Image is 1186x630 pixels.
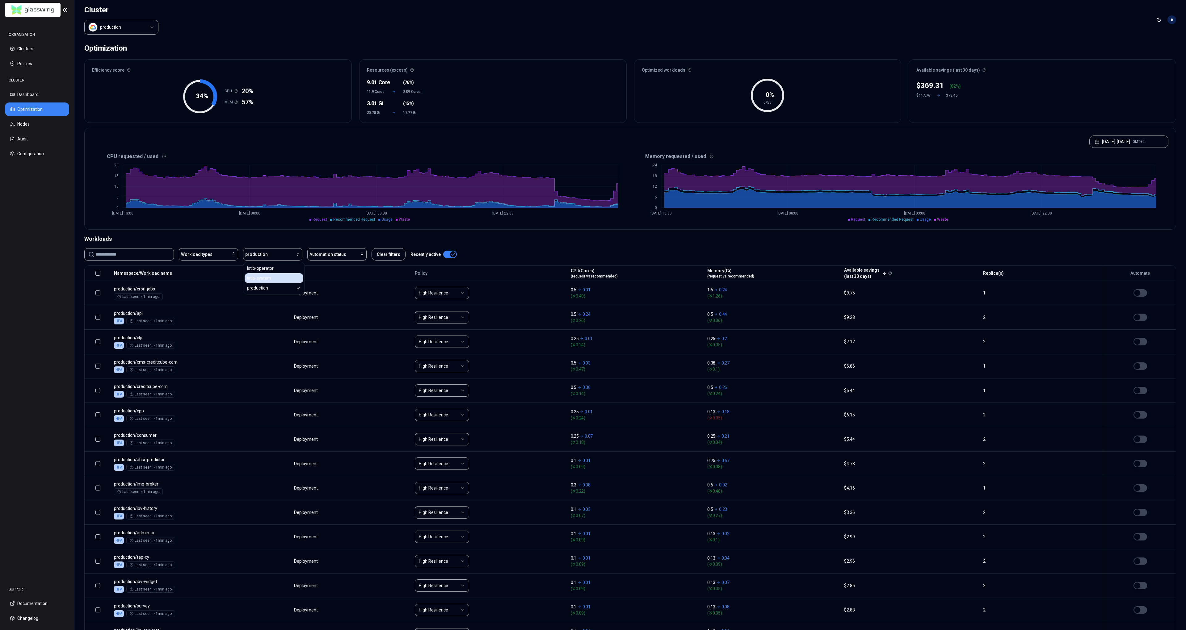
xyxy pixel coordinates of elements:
[707,586,839,592] span: ( 0.05 )
[721,409,730,415] p: 0.18
[721,604,730,610] p: 0.08
[582,506,591,512] p: 0.03
[571,464,702,470] span: ( 0.09 )
[114,335,233,341] p: clp
[582,604,591,610] p: 0.01
[707,317,839,323] span: ( 0.06 )
[920,217,931,222] span: Usage
[707,342,839,348] span: ( 0.05 )
[707,311,713,317] p: 0.5
[5,102,69,116] button: Optimization
[1133,314,1147,321] button: HPA is enabled on CPU, only the other resource will be optimised.
[707,409,715,415] p: 0.13
[983,607,1098,613] div: 2
[650,211,672,215] tspan: [DATE] 13:00
[949,83,961,89] div: ( %)
[403,79,414,86] span: ( )
[571,482,576,488] p: 0.3
[707,561,839,567] span: ( 0.09 )
[294,363,319,369] div: Deployment
[9,3,57,17] img: GlassWing
[582,311,591,317] p: 0.24
[707,537,839,543] span: ( 0.1 )
[114,464,124,471] div: HPA is enabled on CPU, only memory will be optimised.
[114,267,172,279] button: Namespace/Workload name
[983,436,1098,442] div: 2
[983,412,1098,418] div: 2
[571,604,576,610] p: 0.1
[116,195,119,199] tspan: 5
[243,248,302,261] button: production
[114,163,119,167] tspan: 20
[5,117,69,131] button: Nodes
[130,416,172,421] div: Last seen: <1min ago
[707,267,754,279] button: Memory(Gi)(request vs recommended)
[707,457,715,464] p: 0.75
[763,100,772,105] tspan: 0/55
[777,211,798,215] tspan: [DATE] 08:00
[707,390,839,397] span: ( 0.24 )
[582,531,591,537] p: 0.01
[721,433,730,439] p: 0.21
[179,248,238,261] button: Workload types
[844,412,978,418] div: $6.15
[294,485,319,491] div: Deployment
[5,88,69,101] button: Dashboard
[721,555,730,561] p: 0.04
[114,603,233,609] p: survey
[571,555,576,561] p: 0.1
[5,57,69,70] button: Policies
[243,262,305,294] div: Suggestions
[1133,338,1147,345] button: HPA is enabled on CPU, only the other resource will be optimised.
[582,457,591,464] p: 0.01
[844,558,978,564] div: $2.96
[245,251,268,257] span: production
[571,267,618,279] button: CPU(Cores)(request vs recommended)
[294,461,319,467] div: Deployment
[1133,362,1147,370] button: HPA is enabled on CPU, only the other resource will be optimised.
[294,412,319,418] div: Deployment
[937,217,948,222] span: Waste
[707,464,839,470] span: ( 0.08 )
[585,409,593,415] p: 0.01
[130,611,172,616] div: Last seen: <1min ago
[844,267,887,279] button: Available savings(last 30 days)
[247,285,268,291] span: production
[844,485,978,491] div: $4.16
[634,60,901,77] div: Optimized workloads
[114,481,233,487] p: imq-broker
[707,506,713,512] p: 0.5
[909,60,1176,77] div: Available savings (last 30 days)
[582,287,591,293] p: 0.01
[571,439,702,445] span: ( 0.18 )
[367,89,385,94] span: 11.9 Cores
[225,89,234,94] h1: CPU
[130,465,172,470] div: Last seen: <1min ago
[114,174,119,178] tspan: 15
[844,314,978,320] div: $9.28
[844,509,978,515] div: $3.36
[367,78,385,87] div: 9.01 Core
[333,217,375,222] span: Recommended Request
[707,604,715,610] p: 0.13
[242,98,253,106] span: 57%
[1133,606,1147,614] button: HPA is enabled on CPU, only the other resource will be optimised.
[1030,211,1052,215] tspan: [DATE] 22:00
[114,408,233,414] p: cpp
[117,294,159,299] div: Last seen: <1min ago
[571,317,702,323] span: ( 0.26 )
[707,433,715,439] p: 0.25
[920,81,944,90] p: 369.31
[571,336,579,342] p: 0.25
[294,387,319,394] div: Deployment
[114,342,124,349] div: HPA is enabled on CPU, only memory will be optimised.
[872,217,914,222] span: Recommended Request
[399,217,410,222] span: Waste
[719,482,727,488] p: 0.02
[130,514,172,519] div: Last seen: <1min ago
[844,339,978,345] div: $7.17
[721,579,730,586] p: 0.07
[571,512,702,519] span: ( 0.07 )
[84,235,1176,243] div: Workloads
[707,268,754,279] div: Memory(Gi)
